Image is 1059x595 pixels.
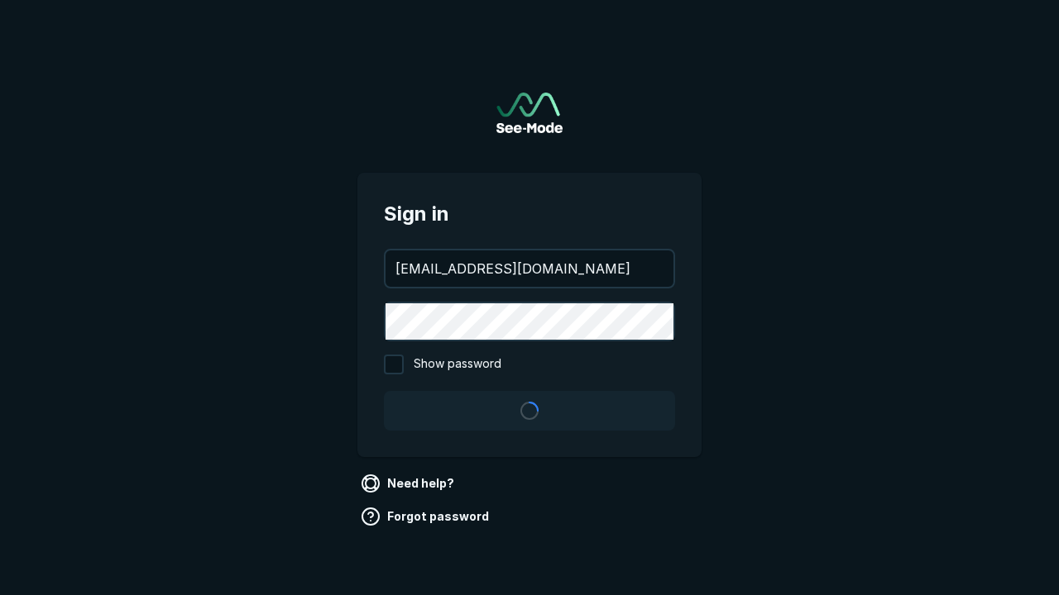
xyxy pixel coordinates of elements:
img: See-Mode Logo [496,93,563,133]
a: Need help? [357,470,461,497]
input: your@email.com [386,250,673,287]
a: Forgot password [357,503,496,530]
span: Sign in [384,199,675,229]
a: Go to sign in [496,93,563,133]
span: Show password [414,355,501,374]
